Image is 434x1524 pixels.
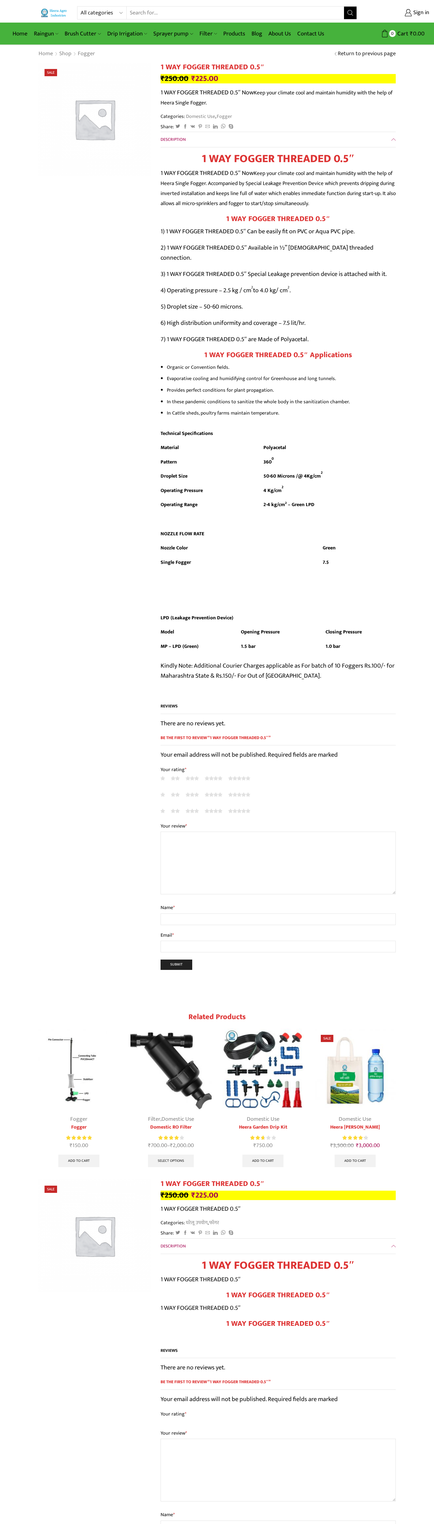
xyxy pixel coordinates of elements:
[161,136,186,143] span: Description
[161,1394,338,1405] span: Your email address will not be published. Required fields are marked
[167,386,396,395] li: Provides perfect conditions for plant propagation.
[45,1186,57,1193] span: Sale
[410,29,413,39] span: ₹
[161,628,174,636] strong: Model
[161,1114,194,1124] a: Domestic Use
[241,628,280,636] strong: Opening Pressure
[161,749,338,760] span: Your email address will not be published. Required fields are marked
[161,775,165,782] a: 1 of 5 stars
[38,1179,151,1292] img: Placeholder
[161,904,396,912] label: Name
[130,1029,212,1110] img: Y-Type-Filter
[161,807,165,814] a: 1 of 5 stars
[161,72,188,85] bdi: 250.00
[263,500,315,509] strong: 2-4 kg/cm² – Green LPD
[253,1141,256,1150] span: ₹
[70,1141,88,1150] bdi: 150.00
[34,1025,124,1171] div: 1 / 6
[66,1135,92,1141] div: Rated 5.00 out of 5
[161,822,396,830] label: Your review
[167,374,396,383] li: Evaporative cooling and humidifying control for Greenhouse and long tunnels.
[323,558,329,566] strong: 7.5
[38,50,53,58] a: Home
[161,302,396,312] p: 5) Droplet size – 50-60 microns.
[161,88,393,107] span: Keep your climate cool and maintain humidity with the help of Heera Single Fogger.
[161,486,203,495] strong: Operating Pressure
[161,472,188,480] strong: Droplet Size
[161,63,396,72] h1: 1 WAY FOGGER THREADED 0.5″
[161,1204,396,1214] p: 1 WAY FOGGER THREADED 0.5″
[205,791,222,798] a: 4 of 5 stars
[130,1124,212,1131] a: Domestic RO Filter
[161,334,396,344] p: 7) 1 WAY FOGGER THREADED 0.5″ are Made of Polyacetal.
[70,1141,72,1150] span: ₹
[148,1141,151,1150] span: ₹
[247,1114,279,1124] a: Domestic Use
[61,26,104,41] a: Brush Cutter
[161,558,191,566] strong: Single Fogger
[321,1035,333,1042] span: Sale
[396,29,408,38] span: Cart
[170,1141,173,1150] span: ₹
[315,1124,396,1131] a: Heera [PERSON_NAME]
[389,30,396,37] span: 0
[38,50,95,58] nav: Breadcrumb
[263,472,321,480] strong: 50-60 Microns /@ 4Kg/cm
[330,1141,333,1150] span: ₹
[171,807,180,814] a: 2 of 5 stars
[161,285,396,295] p: 4) Operating pressure – 2.5 kg / cm to 4.0 kg/ cm .
[294,26,327,41] a: Contact Us
[130,1115,212,1124] div: ,
[196,26,220,41] a: Filter
[161,226,396,236] p: 1) 1 WAY FOGGER THREADED 0.5″ Can be easily fit on PVC or Aqua PVC pipe.
[161,1230,174,1237] span: Share:
[161,318,396,328] p: 6) High distribution uniformity and coverage – 7.5 lit/hr.
[191,72,218,85] bdi: 225.00
[161,614,233,622] strong: LPD (Leakage Prevention Device)
[191,72,195,85] span: ₹
[185,112,215,120] a: Domestic Use
[321,470,323,476] sup: 2
[250,1135,276,1141] div: Rated 2.67 out of 5
[161,72,165,85] span: ₹
[219,1025,308,1171] div: 3 / 6
[45,69,57,76] span: Sale
[167,363,396,372] li: Organic or Convention fields.
[272,456,274,462] sup: 0
[161,703,396,714] h2: Reviews
[161,351,396,360] h3: 1 WAY FOGGER THREADED 0.5″ Applications
[161,443,179,452] strong: Material
[366,7,429,19] a: Sign in
[161,766,396,773] label: Your rating
[9,26,31,41] a: Home
[161,1274,396,1284] p: 1 WAY FOGGER THREADED 0.5″
[222,1124,304,1131] a: Heera Garden Drip Kit
[241,642,256,650] strong: 1.5 bar
[161,1239,396,1254] a: Description
[344,7,357,19] button: Search button
[216,112,232,120] a: Fogger
[66,1135,92,1141] span: Rated out of 5
[148,1155,194,1167] a: Select options for “Domestic RO Filter”
[161,269,396,279] p: 3) 1 WAY FOGGER THREADED 0.5″ Special Leakage prevention device is attached with it.
[253,1141,273,1150] bdi: 750.00
[185,1219,208,1227] a: घरेलू उपयोग
[77,50,95,58] a: Fogger
[167,409,396,418] li: In Cattle sheds, poultry farms maintain temperature.
[356,1141,380,1150] bdi: 3,000.00
[161,429,213,437] strong: Technical Specifications
[188,1011,246,1023] span: Related products
[161,169,396,208] span: Keep your climate cool and maintain humidity with the help of Heera Single Fogger. Accompanied by...
[161,661,396,681] p: Kindly Note: Additional Courier Charges applicable as For batch of 10 Foggers Rs.100/- for Mahara...
[228,807,250,814] a: 5 of 5 stars
[265,26,294,41] a: About Us
[171,791,180,798] a: 2 of 5 stars
[161,1219,219,1226] span: Categories: ,
[339,1114,371,1124] a: Domestic Use
[59,50,72,58] a: Shop
[186,775,199,782] a: 3 of 5 stars
[130,1141,212,1150] span: –
[161,735,396,746] span: Be the first to review “1 WAY FOGGER THREADED 0.5″”
[161,1189,165,1202] span: ₹
[161,1179,396,1188] h1: 1 WAY FOGGER THREADED 0.5″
